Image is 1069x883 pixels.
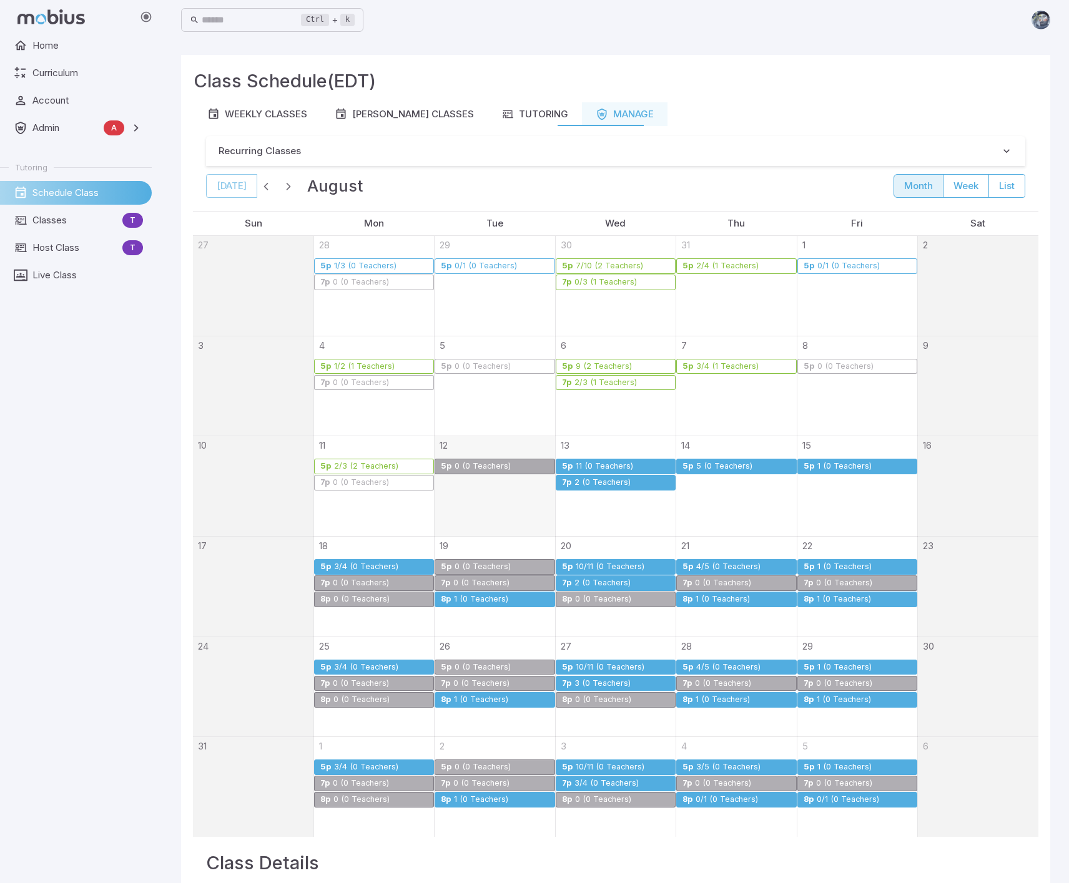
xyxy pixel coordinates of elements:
div: 0 (0 Teachers) [694,578,752,588]
a: August 18, 2025 [314,537,328,553]
div: 7p [320,679,330,688]
div: 1 (0 Teachers) [453,795,509,804]
a: July 29, 2025 [435,236,450,252]
a: September 5, 2025 [797,737,808,753]
div: 1 (0 Teachers) [453,595,509,604]
div: 7p [440,679,451,688]
a: August 7, 2025 [676,336,687,353]
div: 5p [561,261,573,271]
span: A [104,122,124,134]
div: 0 (0 Teachers) [574,795,632,804]
div: 8p [682,695,693,705]
a: August 27, 2025 [556,637,571,653]
td: September 4, 2025 [676,737,797,837]
div: 5p [440,362,452,371]
div: 0 (0 Teachers) [454,462,511,471]
div: 0 (0 Teachers) [574,595,632,604]
div: 5p [320,362,332,371]
div: 7/10 (2 Teachers) [575,261,644,271]
a: Sunday [240,212,267,235]
td: August 31, 2025 [193,737,313,837]
a: July 30, 2025 [556,236,572,252]
div: 0 (0 Teachers) [332,578,390,588]
td: August 15, 2025 [797,436,917,537]
div: 0/1 (0 Teachers) [454,261,518,271]
a: August 9, 2025 [918,336,929,353]
button: Previous month [257,177,275,195]
a: August 5, 2025 [435,336,445,353]
div: 1/3 (0 Teachers) [333,261,397,271]
div: 7p [320,378,330,388]
span: Schedule Class [32,186,143,200]
div: 5 (0 Teachers) [696,462,753,471]
div: 2/3 (1 Teachers) [574,378,638,388]
a: August 13, 2025 [556,436,569,452]
div: 0 (0 Teachers) [333,695,390,705]
a: Saturday [965,212,990,235]
div: 7p [561,679,572,688]
td: August 22, 2025 [797,536,917,637]
div: 3/4 (0 Teachers) [333,763,399,772]
div: 10/11 (0 Teachers) [575,663,645,672]
div: 0 (0 Teachers) [815,578,873,588]
div: 8p [561,795,573,804]
span: T [122,214,143,227]
td: August 4, 2025 [313,336,434,436]
div: 3/4 (1 Teachers) [696,362,759,371]
div: 8p [320,695,331,705]
div: 7p [803,679,814,688]
div: 8p [803,795,814,804]
div: 7p [320,478,330,487]
div: 3/4 (0 Teachers) [333,562,399,572]
td: August 8, 2025 [797,336,917,436]
div: 1 (0 Teachers) [817,663,872,672]
button: month [894,174,943,198]
span: Home [32,39,143,52]
div: 8p [561,695,573,705]
td: September 1, 2025 [313,737,434,837]
div: 8p [440,795,451,804]
div: 4/5 (0 Teachers) [696,562,761,572]
a: August 26, 2025 [435,637,450,653]
div: 0 (0 Teachers) [454,763,511,772]
div: 7p [803,578,814,588]
div: 0 (0 Teachers) [453,779,510,788]
div: 9 (2 Teachers) [575,362,633,371]
div: 5p [682,562,694,572]
div: 0 (0 Teachers) [574,695,632,705]
a: August 19, 2025 [435,537,448,553]
div: Tutoring [501,107,568,121]
div: 5p [440,462,452,471]
a: September 3, 2025 [556,737,566,753]
td: August 2, 2025 [918,236,1038,336]
div: 0 (0 Teachers) [454,663,511,672]
div: 5p [440,562,452,572]
td: September 6, 2025 [918,737,1038,837]
td: July 27, 2025 [193,236,313,336]
a: August 6, 2025 [556,336,566,353]
div: 3 (0 Teachers) [574,679,631,688]
a: August 12, 2025 [435,436,448,452]
div: 0 (0 Teachers) [815,779,873,788]
td: July 31, 2025 [676,236,797,336]
div: 3/4 (0 Teachers) [333,663,399,672]
button: week [943,174,989,198]
div: 0 (0 Teachers) [333,595,390,604]
div: 2 (0 Teachers) [574,578,631,588]
div: 0 (0 Teachers) [333,795,390,804]
a: August 1, 2025 [797,236,805,252]
div: 1 (0 Teachers) [695,595,751,604]
td: July 29, 2025 [435,236,555,336]
td: August 12, 2025 [435,436,555,537]
div: 8p [561,595,573,604]
div: 7p [440,578,451,588]
div: 8p [320,595,331,604]
kbd: k [340,14,355,26]
a: Friday [846,212,868,235]
div: 2 (0 Teachers) [574,478,631,487]
h2: August [307,173,363,198]
div: 1 (0 Teachers) [816,595,872,604]
h3: Class Details [206,849,1025,877]
span: T [122,241,143,254]
div: 5p [803,261,815,271]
